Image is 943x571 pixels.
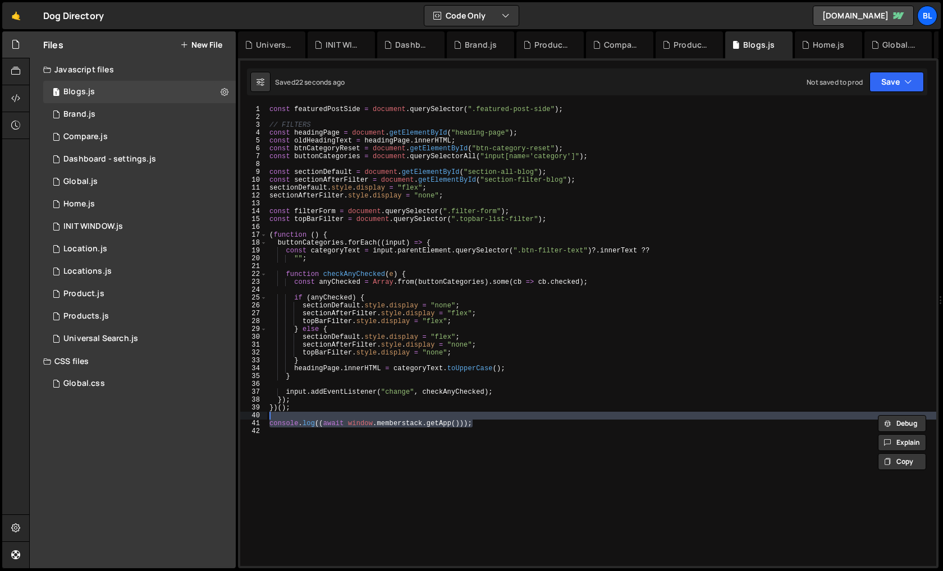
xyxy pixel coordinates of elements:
div: 8 [240,160,267,168]
div: Products.js [674,39,709,50]
div: 3 [240,121,267,129]
div: Brand.js [465,39,497,50]
button: New File [180,40,222,49]
div: 37 [240,388,267,396]
div: CSS files [30,350,236,372]
div: Javascript files [30,58,236,81]
div: 16220/43681.js [43,171,236,193]
div: 36 [240,380,267,388]
div: 26 [240,302,267,310]
div: 4 [240,129,267,137]
div: 16220/43682.css [43,372,236,395]
div: 40 [240,412,267,420]
div: 19 [240,247,267,255]
div: Product.js [63,289,104,299]
div: 7 [240,153,267,160]
div: Product.js [534,39,570,50]
span: 1 [53,89,59,98]
div: Global.css [882,39,918,50]
div: 16220/44319.js [43,193,236,215]
button: Save [869,72,924,92]
div: 6 [240,145,267,153]
div: 35 [240,372,267,380]
div: 39 [240,404,267,412]
div: Products.js [63,311,109,321]
div: 16220/44477.js [43,215,236,238]
div: Saved [275,77,345,87]
div: 16220/44324.js [43,305,236,328]
div: 15 [240,215,267,223]
div: 11 [240,184,267,192]
div: 16220/45124.js [43,328,236,350]
div: 1 [240,105,267,113]
div: 18 [240,239,267,247]
a: 🤙 [2,2,30,29]
div: 41 [240,420,267,427]
div: 2 [240,113,267,121]
div: 20 [240,255,267,263]
div: 22 [240,270,267,278]
div: 5 [240,137,267,145]
div: 16 [240,223,267,231]
div: 38 [240,396,267,404]
div: 10 [240,176,267,184]
div: 30 [240,333,267,341]
button: Copy [878,453,926,470]
div: Home.js [63,199,95,209]
: 16220/43679.js [43,238,236,260]
div: Location.js [63,244,107,254]
div: 22 seconds ago [295,77,345,87]
div: 16220/44476.js [43,148,236,171]
div: 34 [240,365,267,372]
div: Brand.js [63,109,95,119]
div: 21 [240,263,267,270]
a: Bl [917,6,937,26]
div: Home.js [813,39,844,50]
div: 16220/44328.js [43,126,236,148]
div: Global.js [63,177,98,187]
button: Debug [878,415,926,432]
div: 9 [240,168,267,176]
div: 12 [240,192,267,200]
div: Universal Search.js [63,334,138,344]
div: 27 [240,310,267,317]
div: Dog Directory [43,9,104,22]
div: 16220/44394.js [43,103,236,126]
div: 16220/44393.js [43,283,236,305]
h2: Files [43,39,63,51]
div: Not saved to prod [807,77,863,87]
div: INIT WINDOW.js [63,222,123,232]
div: 16220/43680.js [43,260,236,283]
div: 31 [240,341,267,349]
div: Dashboard - settings.js [63,154,156,164]
div: 14 [240,208,267,215]
div: Compare.js [63,132,108,142]
div: INIT WINDOW.js [326,39,361,50]
div: Compare.js [604,39,640,50]
div: 28 [240,317,267,325]
div: 23 [240,278,267,286]
a: [DOMAIN_NAME] [813,6,914,26]
div: 29 [240,325,267,333]
div: Blogs.js [63,87,95,97]
div: 13 [240,200,267,208]
div: 32 [240,349,267,357]
div: 42 [240,427,267,435]
div: Blogs.js [743,39,775,50]
div: 24 [240,286,267,294]
div: Universal Search.js [256,39,292,50]
div: Dashboard - settings.js [395,39,431,50]
div: Locations.js [63,266,112,277]
div: 25 [240,294,267,302]
div: 17 [240,231,267,239]
div: Global.css [63,379,105,389]
button: Explain [878,434,926,451]
div: 16220/44321.js [43,81,236,103]
div: 33 [240,357,267,365]
button: Code Only [424,6,519,26]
